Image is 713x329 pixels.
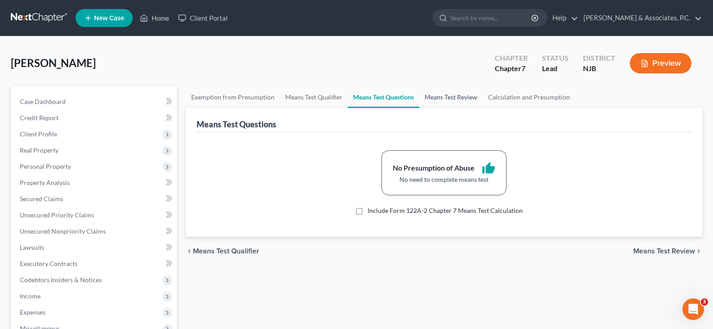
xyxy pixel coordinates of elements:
[419,86,483,108] a: Means Test Review
[393,163,475,173] div: No Presumption of Abuse
[20,292,40,300] span: Income
[13,207,177,223] a: Unsecured Priority Claims
[583,53,615,63] div: District
[20,146,58,154] span: Real Property
[495,53,528,63] div: Chapter
[393,175,495,184] div: No need to complete means test
[20,98,66,105] span: Case Dashboard
[20,227,106,235] span: Unsecured Nonpriority Claims
[20,179,70,186] span: Property Analysis
[20,211,94,219] span: Unsecured Priority Claims
[348,86,419,108] a: Means Test Questions
[542,53,569,63] div: Status
[482,162,495,175] i: thumb_up
[633,248,702,255] button: Means Test Review chevron_right
[13,223,177,239] a: Unsecured Nonpriority Claims
[13,94,177,110] a: Case Dashboard
[186,248,193,255] i: chevron_left
[13,239,177,256] a: Lawsuits
[542,63,569,74] div: Lead
[630,53,691,73] button: Preview
[20,195,63,203] span: Secured Claims
[94,15,124,22] span: New Case
[483,86,575,108] a: Calculation and Presumption
[521,64,525,72] span: 7
[695,248,702,255] i: chevron_right
[20,243,44,251] span: Lawsuits
[20,130,57,138] span: Client Profile
[193,248,259,255] span: Means Test Qualifier
[682,298,704,320] iframe: Intercom live chat
[495,63,528,74] div: Chapter
[197,119,276,130] div: Means Test Questions
[368,207,523,214] span: Include Form 122A-2 Chapter 7 Means Test Calculation
[583,63,615,74] div: NJB
[20,162,71,170] span: Personal Property
[20,308,45,316] span: Expenses
[20,114,58,122] span: Credit Report
[633,248,695,255] span: Means Test Review
[20,276,102,284] span: Codebtors Insiders & Notices
[135,10,174,26] a: Home
[13,191,177,207] a: Secured Claims
[579,10,702,26] a: [PERSON_NAME] & Associates, P.C.
[701,298,708,306] span: 3
[548,10,578,26] a: Help
[450,9,533,26] input: Search by name...
[13,110,177,126] a: Credit Report
[13,256,177,272] a: Executory Contracts
[174,10,232,26] a: Client Portal
[186,86,280,108] a: Exemption from Presumption
[20,260,77,267] span: Executory Contracts
[186,248,259,255] button: chevron_left Means Test Qualifier
[11,56,96,69] span: [PERSON_NAME]
[280,86,348,108] a: Means Test Qualifier
[13,175,177,191] a: Property Analysis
